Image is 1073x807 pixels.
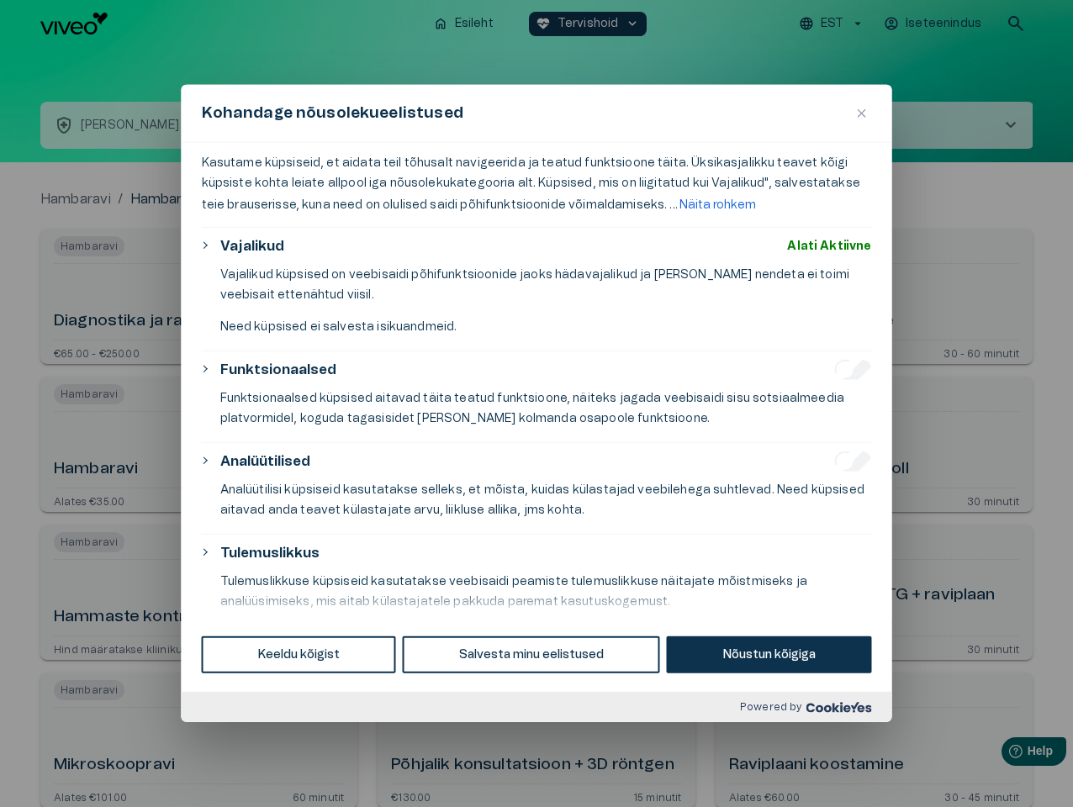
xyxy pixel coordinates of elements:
button: Tulemuslikkus [220,543,320,563]
button: Salvesta minu eelistused [403,636,660,673]
img: Cookieyes logo [806,702,872,713]
span: Help [86,13,111,27]
button: Keeldu kõigist [202,636,396,673]
div: Powered by [182,692,892,722]
p: Analüütilisi küpsiseid kasutatakse selleks, et mõista, kuidas külastajad veebilehega suhtlevad. N... [220,480,872,520]
img: Close [858,109,866,118]
span: Alati Aktiivne [787,236,871,256]
span: Kohandage nõusolekueelistused [202,103,463,124]
button: Näita rohkem [678,193,758,217]
input: Luba Funktsionaalsed [835,360,872,380]
div: Kohandage nõusolekueelistused [182,85,892,722]
button: Funktsionaalsed [220,360,336,380]
button: Nõustun kõigiga [667,636,872,673]
button: Sulge [852,103,872,124]
button: Analüütilised [220,451,310,472]
input: Luba Analüütilised [835,451,872,472]
p: Vajalikud küpsised on veebisaidi põhifunktsioonide jaoks hädavajalikud ja [PERSON_NAME] nendeta e... [220,265,872,305]
p: Tulemuslikkuse küpsiseid kasutatakse veebisaidi peamiste tulemuslikkuse näitajate mõistmiseks ja ... [220,572,872,612]
p: Need küpsised ei salvesta isikuandmeid. [220,317,872,337]
button: Vajalikud [220,236,284,256]
p: Funktsionaalsed küpsised aitavad täita teatud funktsioone, näiteks jagada veebisaidi sisu sotsiaa... [220,388,872,429]
p: Kasutame küpsiseid, et aidata teil tõhusalt navigeerida ja teatud funktsioone täita. Üksikasjalik... [202,153,872,217]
